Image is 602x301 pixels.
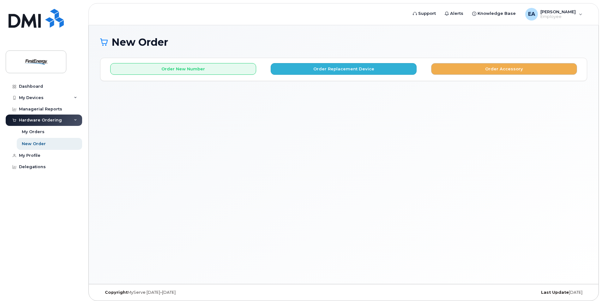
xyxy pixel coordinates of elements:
[575,274,597,296] iframe: Messenger Launcher
[425,290,587,295] div: [DATE]
[541,290,569,295] strong: Last Update
[105,290,128,295] strong: Copyright
[100,290,262,295] div: MyServe [DATE]–[DATE]
[100,37,587,48] h1: New Order
[271,63,417,75] button: Order Replacement Device
[110,63,256,75] button: Order New Number
[431,63,577,75] button: Order Accessory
